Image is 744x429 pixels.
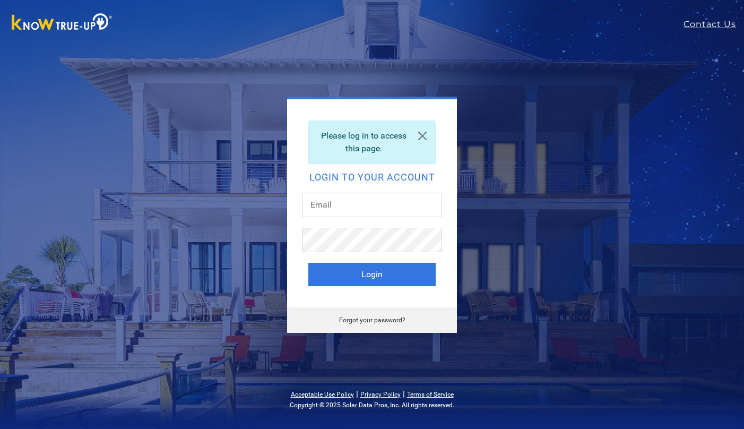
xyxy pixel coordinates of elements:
a: Privacy Policy [360,391,401,398]
div: Please log in to access this page. [308,121,436,164]
span: | [356,389,358,399]
a: Forgot your password? [339,316,405,324]
img: Know True-Up [6,11,118,35]
h2: Login to your account [308,173,436,182]
button: Login [308,263,436,286]
input: Email [302,193,442,217]
span: | [403,389,405,399]
a: Terms of Service [407,391,454,398]
a: Acceptable Use Policy [291,391,354,398]
a: Contact Us [684,18,744,31]
a: Close [410,121,435,151]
